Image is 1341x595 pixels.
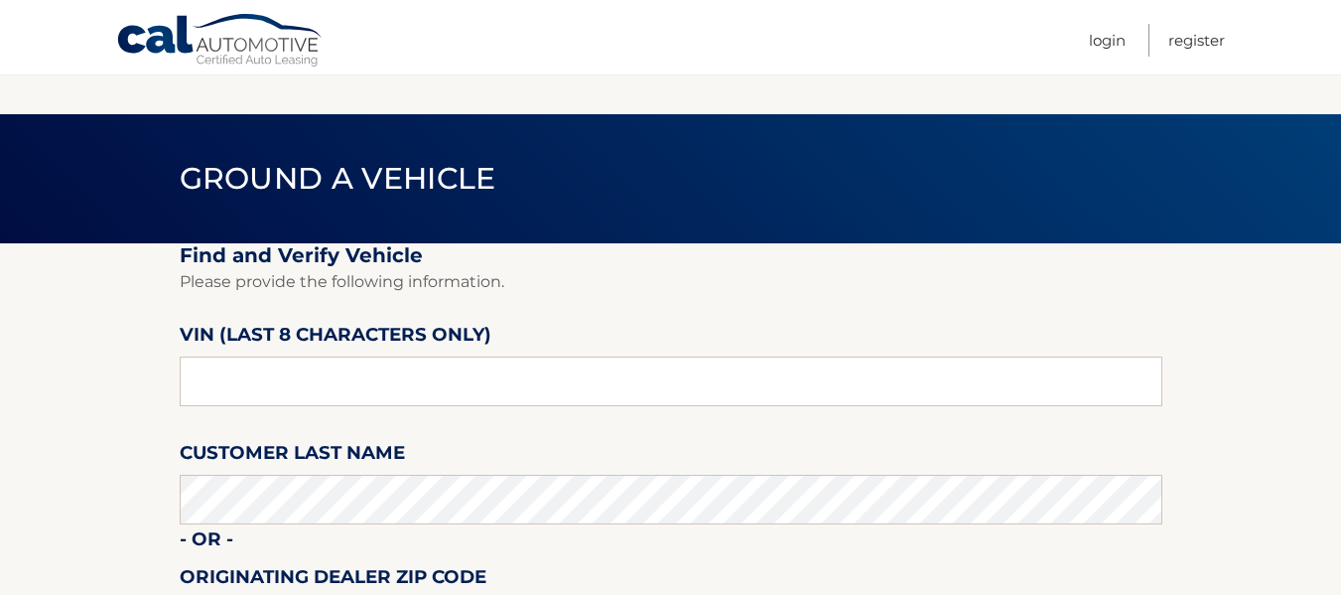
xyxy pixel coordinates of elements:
a: Register [1168,24,1225,57]
label: Customer Last Name [180,438,405,475]
label: VIN (last 8 characters only) [180,320,491,357]
h2: Find and Verify Vehicle [180,243,1162,268]
a: Cal Automotive [116,13,325,71]
p: Please provide the following information. [180,268,1162,296]
span: Ground a Vehicle [180,160,496,197]
label: - or - [180,524,233,561]
a: Login [1089,24,1126,57]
